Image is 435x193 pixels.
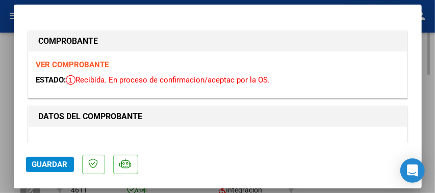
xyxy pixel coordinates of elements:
[32,160,68,169] span: Guardar
[36,142,145,154] p: CUIT
[26,157,74,172] button: Guardar
[39,112,143,121] strong: DATOS DEL COMPROBANTE
[39,36,98,46] strong: COMPROBANTE
[66,75,270,85] span: Recibida. En proceso de confirmacion/aceptac por la OS.
[400,158,425,183] div: Open Intercom Messenger
[36,75,66,85] span: ESTADO:
[36,60,109,69] a: VER COMPROBANTE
